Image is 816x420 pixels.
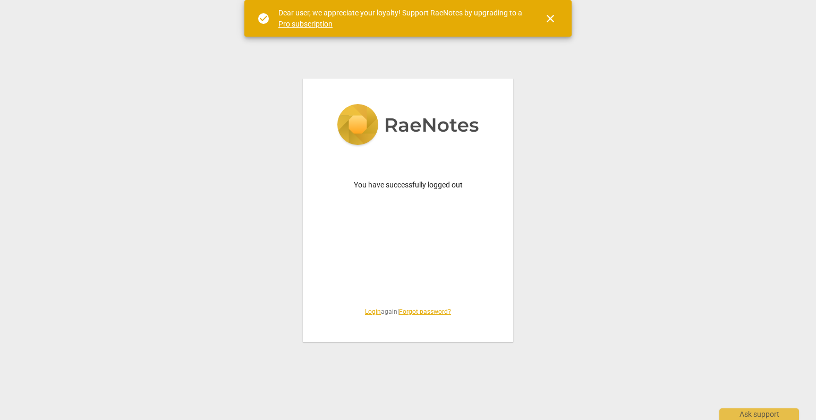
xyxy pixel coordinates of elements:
[278,7,525,29] div: Dear user, we appreciate your loyalty! Support RaeNotes by upgrading to a
[544,12,557,25] span: close
[328,307,488,316] span: again |
[538,6,563,31] button: Close
[278,20,333,28] a: Pro subscription
[328,179,488,191] p: You have successfully logged out
[399,308,451,315] a: Forgot password?
[365,308,381,315] a: Login
[257,12,270,25] span: check_circle
[337,104,479,148] img: 5ac2273c67554f335776073100b6d88f.svg
[719,408,799,420] div: Ask support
